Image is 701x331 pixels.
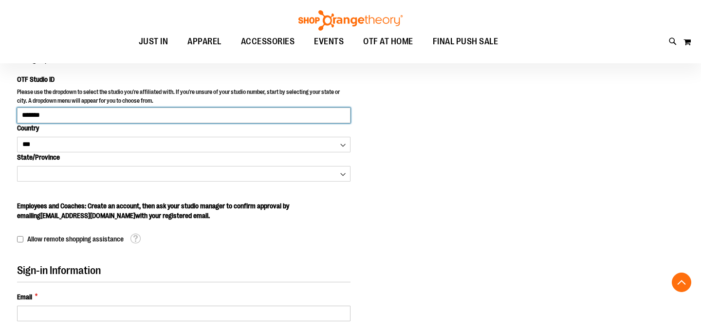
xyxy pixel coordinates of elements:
a: APPAREL [178,31,231,53]
span: JUST IN [139,31,168,53]
span: EVENTS [314,31,344,53]
span: OTF AT HOME [363,31,413,53]
span: Email [17,292,32,302]
span: State/Province [17,153,60,161]
span: Country [17,124,39,132]
span: Allow remote shopping assistance [27,235,124,243]
span: APPAREL [187,31,221,53]
span: Sign-in Information [17,264,101,276]
a: FINAL PUSH SALE [423,31,508,53]
a: ACCESSORIES [231,31,305,53]
a: JUST IN [129,31,178,53]
a: OTF AT HOME [353,31,423,53]
img: Shop Orangetheory [297,10,404,31]
span: Employees and Coaches: Create an account, then ask your studio manager to confirm approval by ema... [17,202,289,220]
span: FINAL PUSH SALE [433,31,498,53]
button: Back To Top [672,273,691,292]
p: Please use the dropdown to select the studio you're affiliated with. If you're unsure of your stu... [17,88,350,107]
span: ACCESSORIES [241,31,295,53]
span: OTF Studio ID [17,75,55,83]
a: EVENTS [304,31,353,53]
